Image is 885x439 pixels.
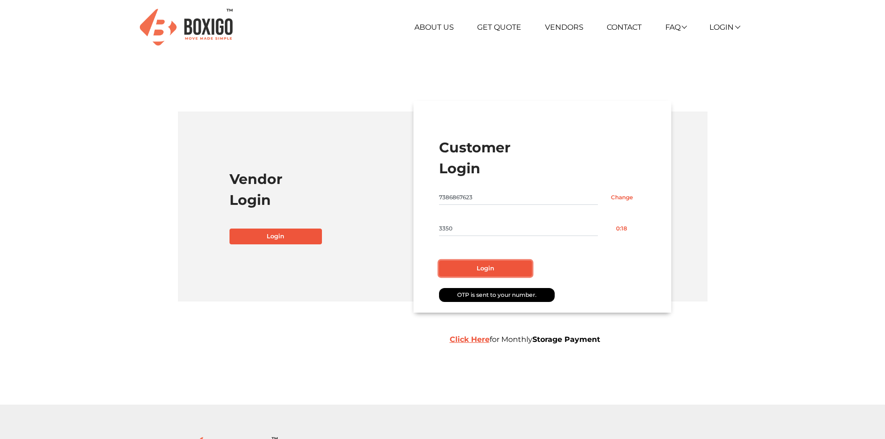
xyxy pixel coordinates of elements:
[229,169,436,210] h1: Vendor Login
[439,221,598,236] input: Enter OTP
[607,23,642,32] a: Contact
[140,9,233,46] img: Boxigo
[598,221,645,236] button: 0:18
[439,261,532,276] button: Login
[709,23,739,32] a: Login
[414,23,454,32] a: About Us
[450,335,490,344] a: Click Here
[443,334,708,345] div: for Monthly
[439,190,598,205] input: Mobile No
[532,335,600,344] b: Storage Payment
[545,23,583,32] a: Vendors
[229,229,322,244] a: Login
[598,190,645,205] input: Change
[477,23,521,32] a: Get Quote
[665,23,686,32] a: FAQ
[439,288,555,302] div: OTP is sent to your number.
[439,137,645,179] h1: Customer Login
